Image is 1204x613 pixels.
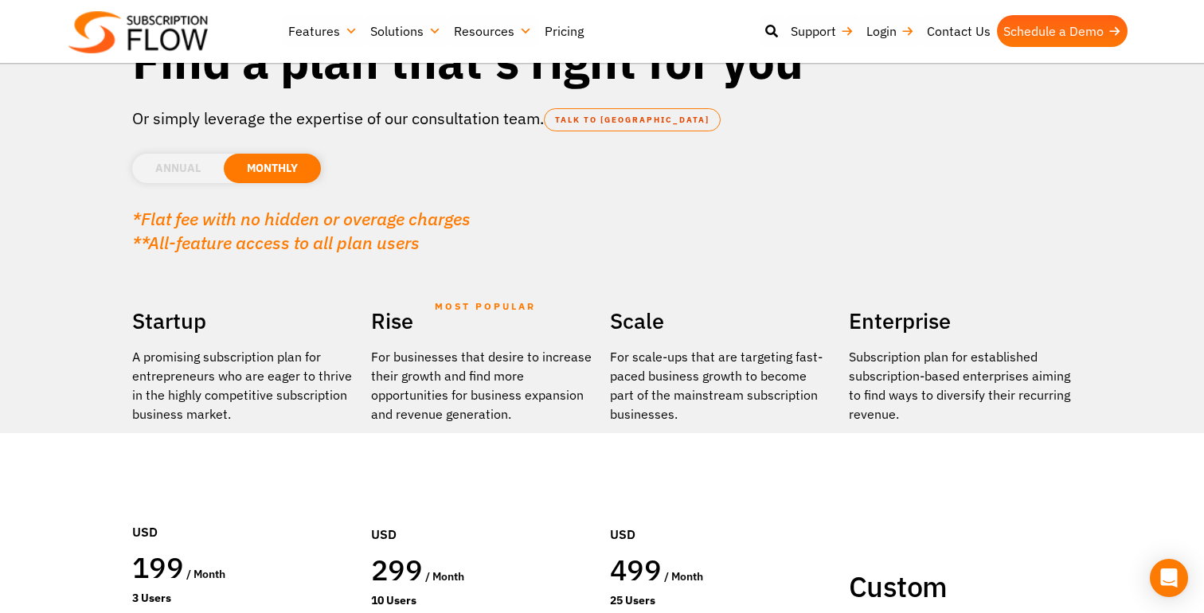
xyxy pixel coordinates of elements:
span: / month [425,569,464,584]
a: TALK TO [GEOGRAPHIC_DATA] [544,108,721,131]
div: 25 Users [610,592,833,609]
a: Contact Us [921,15,997,47]
li: ANNUAL [132,154,224,183]
h1: Find a plan that's right for you [132,31,1072,91]
a: Resources [448,15,538,47]
div: For scale-ups that are targeting fast-paced business growth to become part of the mainstream subs... [610,347,833,424]
span: MOST POPULAR [435,288,536,325]
p: A promising subscription plan for entrepreneurs who are eager to thrive in the highly competitive... [132,347,355,424]
a: Features [282,15,364,47]
div: USD [132,474,355,549]
div: 10 Users [371,592,594,609]
h2: Startup [132,303,355,339]
div: Open Intercom Messenger [1150,559,1188,597]
span: 299 [371,551,422,588]
span: 199 [132,549,183,586]
div: 3 Users [132,590,355,607]
span: / month [664,569,703,584]
div: USD [371,477,594,552]
p: Or simply leverage the expertise of our consultation team. [132,107,1072,131]
a: Schedule a Demo [997,15,1128,47]
h2: Rise [371,303,594,339]
p: Subscription plan for established subscription-based enterprises aiming to find ways to diversify... [849,347,1072,424]
a: Support [784,15,860,47]
span: 499 [610,551,661,588]
img: Subscriptionflow [68,11,208,53]
span: / month [186,567,225,581]
a: Login [860,15,921,47]
span: Custom [849,568,947,605]
em: **All-feature access to all plan users [132,231,420,254]
a: Solutions [364,15,448,47]
em: *Flat fee with no hidden or overage charges [132,207,471,230]
div: For businesses that desire to increase their growth and find more opportunities for business expa... [371,347,594,424]
div: USD [610,477,833,552]
a: Pricing [538,15,590,47]
h2: Scale [610,303,833,339]
h2: Enterprise [849,303,1072,339]
li: MONTHLY [224,154,321,183]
